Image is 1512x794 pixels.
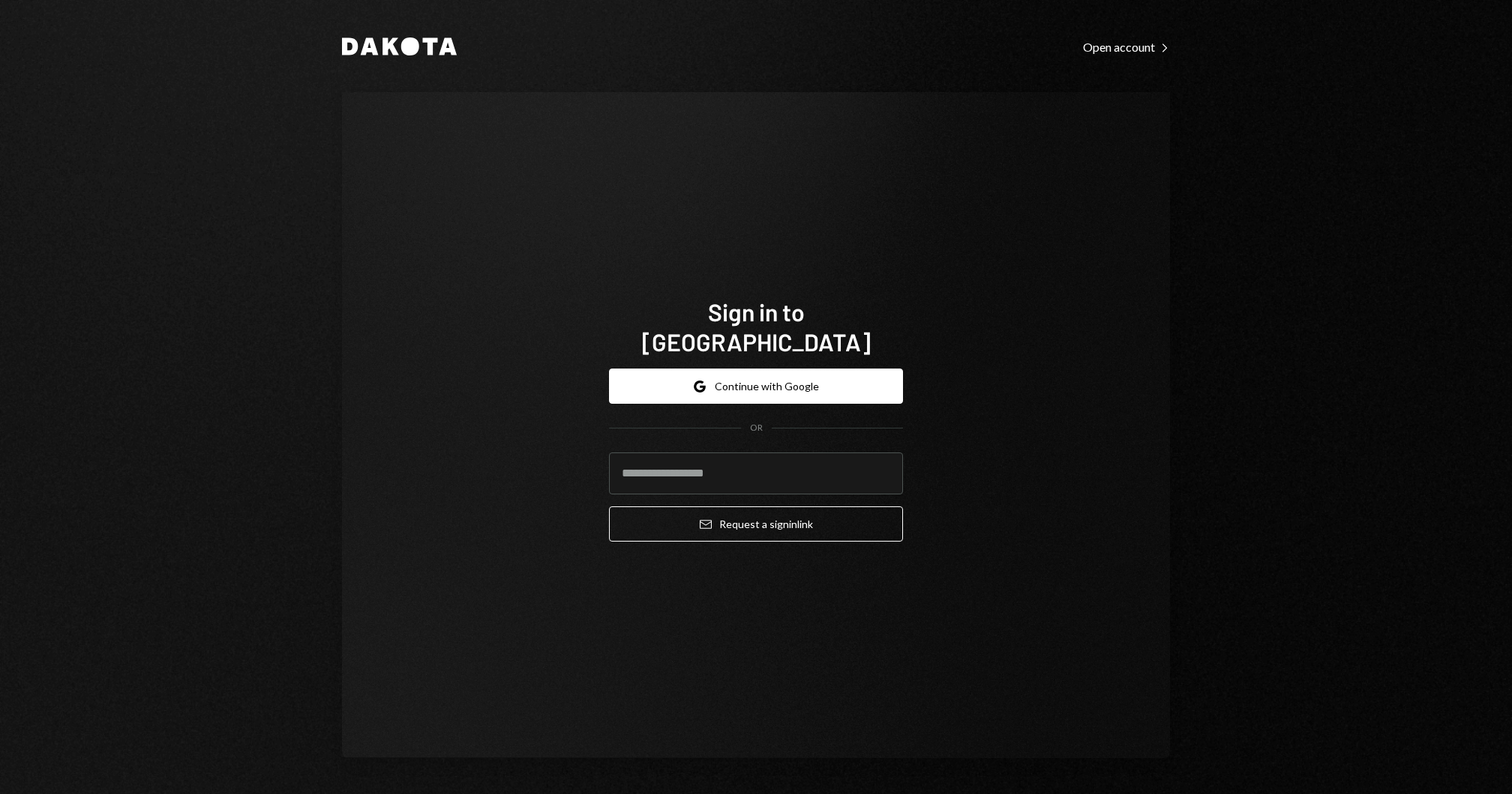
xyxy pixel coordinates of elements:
div: Open account [1083,40,1170,55]
div: OR [750,422,763,434]
button: Continue with Google [609,369,903,404]
button: Request a signinlink [609,506,903,542]
a: Open account [1083,38,1170,55]
h1: Sign in to [GEOGRAPHIC_DATA] [609,297,903,357]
